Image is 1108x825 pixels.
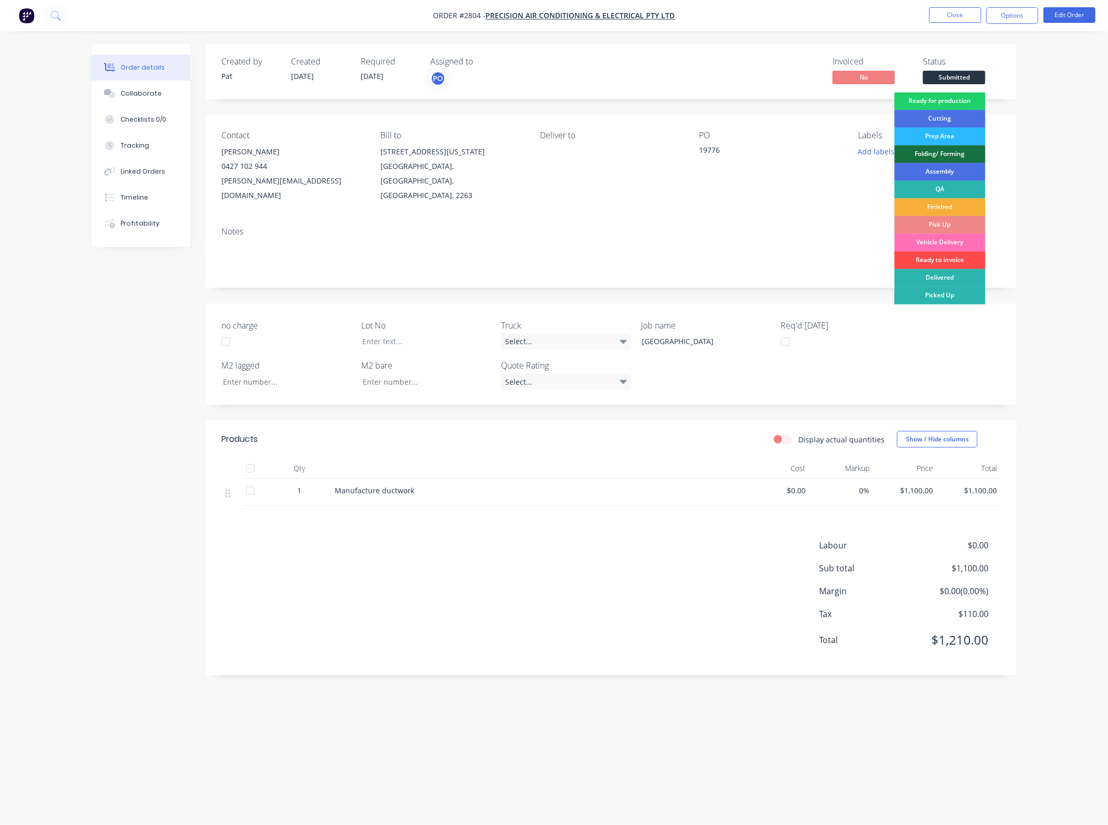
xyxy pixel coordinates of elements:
[335,486,414,495] span: Manufacture ductwork
[894,287,985,305] div: Picked Up
[540,130,682,140] div: Deliver to
[781,319,911,332] label: Req'd [DATE]
[833,57,911,67] div: Invoiced
[938,458,1001,479] div: Total
[297,485,301,496] span: 1
[819,634,912,646] span: Total
[221,227,1001,237] div: Notes
[750,485,806,496] span: $0.00
[361,359,491,372] label: M2 bare
[894,199,985,216] div: Finished
[746,458,810,479] div: Cost
[91,211,190,237] button: Profitability
[819,562,912,574] span: Sub total
[501,359,631,372] label: Quote Rating
[894,93,985,110] div: Ready for production
[810,458,874,479] div: Markup
[430,71,446,86] button: PO
[923,57,1001,67] div: Status
[91,185,190,211] button: Timeline
[874,458,938,479] div: Price
[214,374,351,389] input: Enter number...
[699,145,829,159] div: 19776
[380,130,523,140] div: Bill to
[221,145,364,159] div: [PERSON_NAME]
[361,57,418,67] div: Required
[923,71,985,84] span: Submitted
[894,216,985,234] div: Pick Up
[986,7,1038,24] button: Options
[354,374,491,389] input: Enter number...
[221,174,364,203] div: [PERSON_NAME][EMAIL_ADDRESS][DOMAIN_NAME]
[894,110,985,128] div: Cutting
[798,434,885,445] label: Display actual quantities
[291,57,348,67] div: Created
[268,458,331,479] div: Qty
[894,181,985,199] div: QA
[221,319,351,332] label: no charge
[486,11,675,21] a: Precision Air Conditioning & Electrical Pty Ltd
[121,63,165,72] div: Order details
[814,485,870,496] span: 0%
[878,485,933,496] span: $1,100.00
[380,145,523,159] div: [STREET_ADDRESS][US_STATE]
[894,269,985,287] div: Delivered
[894,146,985,163] div: Folding/ Forming
[121,193,148,202] div: Timeline
[121,167,165,176] div: Linked Orders
[221,145,364,203] div: [PERSON_NAME]0427 102 944[PERSON_NAME][EMAIL_ADDRESS][DOMAIN_NAME]
[501,334,631,349] div: Select...
[912,585,988,597] span: $0.00 ( 0.00 %)
[361,319,491,332] label: Lot No
[91,55,190,81] button: Order details
[501,374,631,389] div: Select...
[430,57,534,67] div: Assigned to
[221,359,351,372] label: M2 lagged
[634,334,763,349] div: [GEOGRAPHIC_DATA]
[894,163,985,181] div: Assembly
[859,130,1001,140] div: Labels
[819,608,912,620] span: Tax
[221,57,279,67] div: Created by
[291,71,314,81] span: [DATE]
[929,7,981,23] button: Close
[897,431,978,448] button: Show / Hide columns
[894,252,985,269] div: Ready to invoice
[221,71,279,82] div: Pat
[819,539,912,552] span: Labour
[380,159,523,203] div: [GEOGRAPHIC_DATA], [GEOGRAPHIC_DATA], [GEOGRAPHIC_DATA], 2263
[819,585,912,597] span: Margin
[91,107,190,133] button: Checklists 0/0
[833,71,895,84] span: No
[380,145,523,203] div: [STREET_ADDRESS][US_STATE][GEOGRAPHIC_DATA], [GEOGRAPHIC_DATA], [GEOGRAPHIC_DATA], 2263
[121,89,162,98] div: Collaborate
[121,141,149,150] div: Tracking
[121,115,166,124] div: Checklists 0/0
[433,11,486,21] span: Order #2804 -
[912,562,988,574] span: $1,100.00
[19,8,34,23] img: Factory
[501,319,631,332] label: Truck
[912,539,988,552] span: $0.00
[221,159,364,174] div: 0427 102 944
[912,608,988,620] span: $110.00
[221,433,258,446] div: Products
[1044,7,1096,23] button: Edit Order
[912,631,988,649] span: $1,210.00
[361,71,384,81] span: [DATE]
[121,219,160,228] div: Profitability
[894,234,985,252] div: Vehicle Delivery
[942,485,997,496] span: $1,100.00
[699,130,841,140] div: PO
[91,81,190,107] button: Collaborate
[221,130,364,140] div: Contact
[852,145,900,159] button: Add labels
[923,71,985,86] button: Submitted
[91,159,190,185] button: Linked Orders
[91,133,190,159] button: Tracking
[641,319,771,332] label: Job name
[894,128,985,146] div: Prep Area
